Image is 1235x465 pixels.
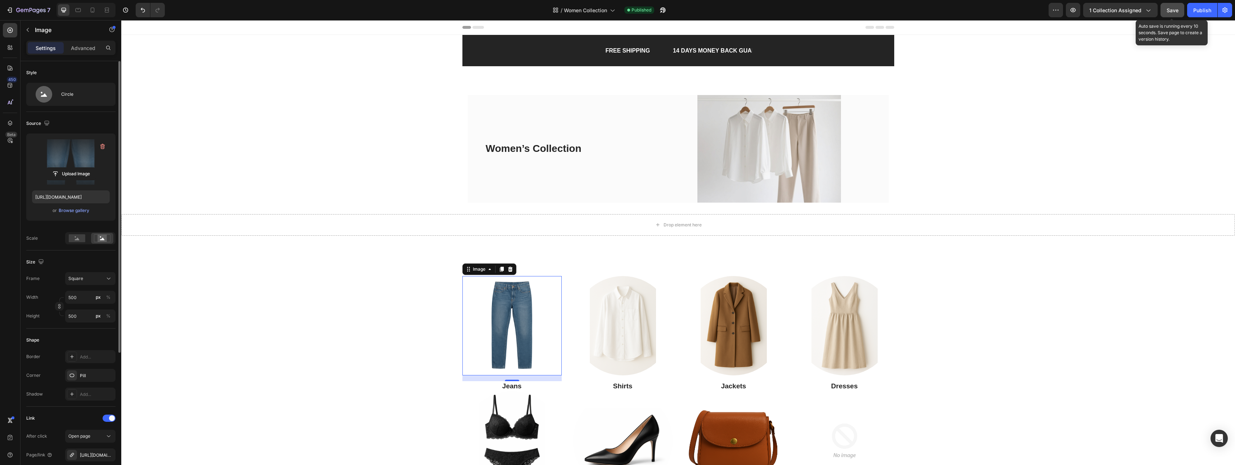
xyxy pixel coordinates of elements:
div: Shadow [26,391,43,397]
div: px [96,294,101,301]
a: Image Title [674,256,773,355]
div: Scale [26,235,38,241]
div: Size [26,257,45,267]
button: % [94,312,103,320]
button: Open page [65,430,116,443]
label: Width [26,294,38,301]
div: % [106,294,110,301]
a: Image Title [341,256,440,355]
h3: Jackets [563,361,662,371]
div: Add... [80,354,114,360]
img: Alt Image [674,256,773,355]
div: Open Intercom Messenger [1211,430,1228,447]
button: px [104,312,113,320]
button: Square [65,272,116,285]
span: 1 collection assigned [1089,6,1141,14]
h3: Dresses [674,361,773,371]
img: Alt Image [576,75,719,182]
span: 14 DAYS MONEY BACK GUARANTEE [552,27,654,33]
label: Frame [26,275,40,282]
span: Women Collection [564,6,607,14]
iframe: Design area [121,20,1235,465]
input: https://example.com/image.jpg [32,190,110,203]
div: Drop element here [542,202,580,208]
span: or [53,206,57,215]
button: Upload Image [46,167,96,180]
button: % [94,293,103,302]
p: 7 [47,6,50,14]
label: Height [26,313,40,319]
div: Corner [26,372,41,379]
div: Browse gallery [59,207,89,214]
span: Square [68,275,83,282]
div: Source [26,119,51,128]
div: Link [26,415,35,421]
div: Page/link [26,452,53,458]
button: Browse gallery [58,207,90,214]
p: Advanced [71,44,95,52]
h3: Shirts [452,361,551,371]
div: px [96,313,101,319]
button: px [104,293,113,302]
div: After click [26,433,47,439]
button: 1 collection assigned [1083,3,1158,17]
h3: Jeans [341,361,440,371]
div: Style [26,69,37,76]
h2: Women’s Collection [364,120,517,137]
div: % [106,313,110,319]
div: Add... [80,391,114,398]
button: Save [1161,3,1184,17]
p: Settings [36,44,56,52]
button: 7 [3,3,54,17]
input: px% [65,310,116,322]
div: Publish [1193,6,1211,14]
div: Pill [80,373,114,379]
span: Open page [68,433,90,439]
div: 450 [7,77,17,82]
button: Publish [1187,3,1217,17]
div: [URL][DOMAIN_NAME] [80,452,114,459]
div: Undo/Redo [136,3,165,17]
div: Image [350,246,366,252]
div: Circle [61,86,105,103]
input: px% [65,291,116,304]
span: Published [632,7,651,13]
a: Image Title [563,256,662,355]
a: Image Title [452,256,551,355]
p: Image [35,26,96,34]
div: Beta [5,132,17,137]
span: Save [1167,7,1179,13]
img: Alt Image [341,256,440,355]
img: Alt Image [452,256,551,355]
span: / [561,6,562,14]
div: Border [26,353,40,360]
div: Shape [26,337,39,343]
span: FREE SHIPPING [484,27,529,33]
img: Alt Image [563,256,662,355]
